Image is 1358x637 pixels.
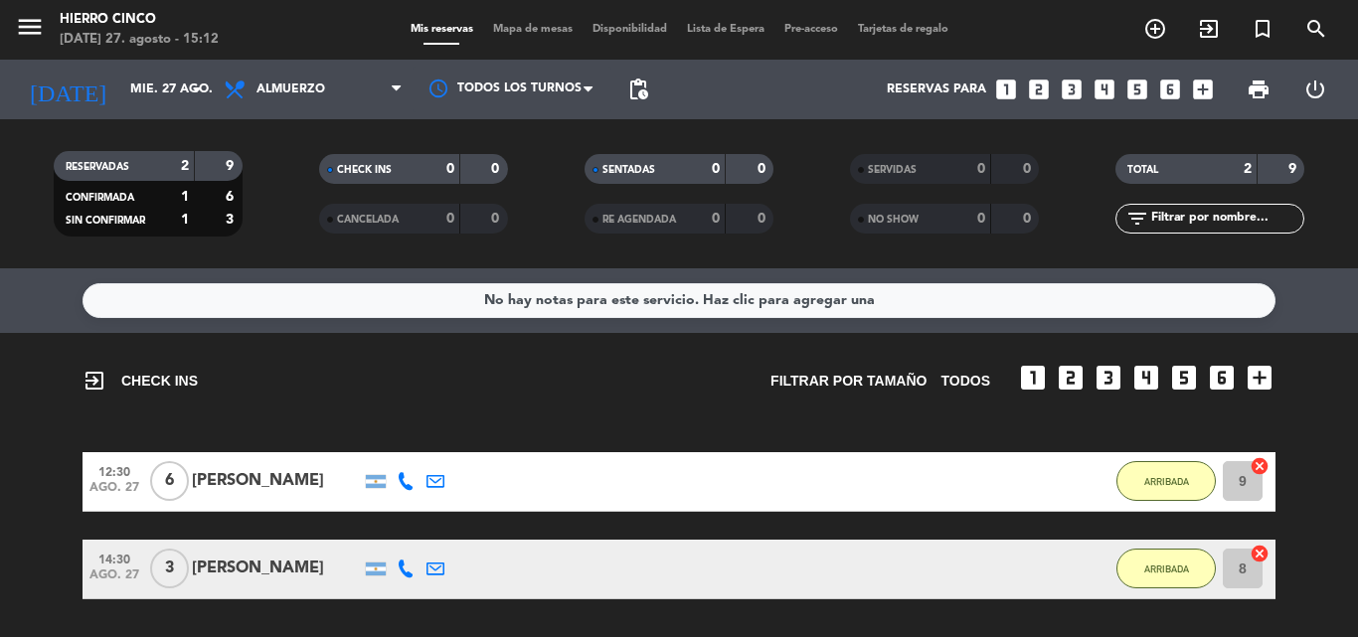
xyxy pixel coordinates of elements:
i: looks_3 [1093,362,1124,394]
i: power_settings_new [1303,78,1327,101]
strong: 0 [491,162,503,176]
strong: 0 [1023,162,1035,176]
div: No hay notas para este servicio. Haz clic para agregar una [484,289,875,312]
button: menu [15,12,45,49]
strong: 1 [181,190,189,204]
div: [DATE] 27. agosto - 15:12 [60,30,219,50]
i: looks_one [1017,362,1049,394]
span: 6 [150,461,189,501]
strong: 6 [226,190,238,204]
strong: 9 [226,159,238,173]
span: CONFIRMADA [66,193,134,203]
strong: 3 [226,213,238,227]
i: looks_one [993,77,1019,102]
i: search [1304,17,1328,41]
strong: 0 [758,162,769,176]
span: 3 [150,549,189,588]
strong: 1 [181,213,189,227]
i: looks_6 [1206,362,1238,394]
strong: 0 [712,212,720,226]
span: Mis reservas [401,24,483,35]
strong: 0 [446,212,454,226]
span: 12:30 [89,459,139,482]
i: exit_to_app [1197,17,1221,41]
button: ARRIBADA [1116,549,1216,588]
span: SERVIDAS [868,165,917,175]
i: add_box [1244,362,1275,394]
i: looks_5 [1124,77,1150,102]
strong: 9 [1288,162,1300,176]
span: Almuerzo [256,82,325,96]
i: cancel [1250,456,1270,476]
div: [PERSON_NAME] [192,556,361,581]
span: ago. 27 [89,568,139,591]
span: print [1247,78,1271,101]
i: looks_two [1055,362,1087,394]
span: CHECK INS [83,369,198,393]
i: arrow_drop_down [185,78,209,101]
strong: 0 [758,212,769,226]
strong: 0 [977,162,985,176]
span: CANCELADA [337,215,399,225]
span: TODOS [940,370,990,393]
span: 14:30 [89,547,139,569]
span: TOTAL [1127,165,1158,175]
i: add_box [1190,77,1216,102]
span: Reservas para [887,82,986,96]
i: exit_to_app [83,369,106,393]
strong: 0 [446,162,454,176]
span: Mapa de mesas [483,24,583,35]
span: ago. 27 [89,481,139,504]
span: Disponibilidad [583,24,677,35]
i: looks_3 [1059,77,1085,102]
span: Lista de Espera [677,24,774,35]
span: ARRIBADA [1144,476,1189,487]
i: looks_4 [1130,362,1162,394]
i: looks_two [1026,77,1052,102]
span: RE AGENDADA [602,215,676,225]
strong: 0 [1023,212,1035,226]
div: LOG OUT [1286,60,1343,119]
strong: 2 [1244,162,1252,176]
span: NO SHOW [868,215,919,225]
strong: 0 [491,212,503,226]
div: [PERSON_NAME] [192,468,361,494]
span: pending_actions [626,78,650,101]
button: ARRIBADA [1116,461,1216,501]
span: Tarjetas de regalo [848,24,958,35]
i: turned_in_not [1251,17,1274,41]
span: CHECK INS [337,165,392,175]
span: SIN CONFIRMAR [66,216,145,226]
span: ARRIBADA [1144,563,1189,574]
i: add_circle_outline [1143,17,1167,41]
i: menu [15,12,45,42]
span: RESERVADAS [66,162,129,172]
i: looks_4 [1092,77,1117,102]
strong: 0 [977,212,985,226]
div: Hierro Cinco [60,10,219,30]
span: Pre-acceso [774,24,848,35]
span: Filtrar por tamaño [770,370,927,393]
i: [DATE] [15,68,120,111]
i: looks_5 [1168,362,1200,394]
strong: 0 [712,162,720,176]
span: SENTADAS [602,165,655,175]
i: filter_list [1125,207,1149,231]
input: Filtrar por nombre... [1149,208,1303,230]
strong: 2 [181,159,189,173]
i: looks_6 [1157,77,1183,102]
i: cancel [1250,544,1270,563]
